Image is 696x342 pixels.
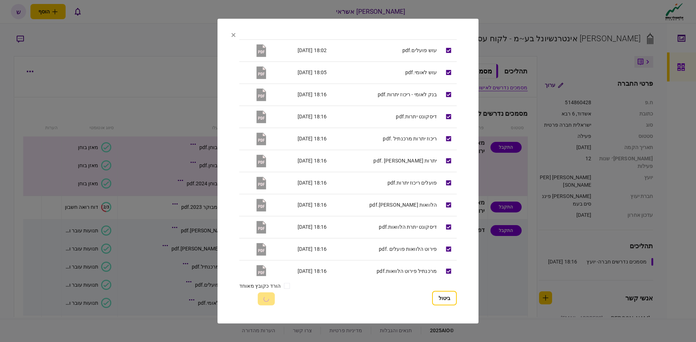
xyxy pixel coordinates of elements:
[272,260,330,282] td: 18:16 [DATE]
[330,216,440,238] td: דיסקונט יתרת הלוואות.pdf
[272,216,330,238] td: 18:16 [DATE]
[272,128,330,150] td: 18:16 [DATE]
[272,106,330,128] td: 18:16 [DATE]
[272,62,330,84] td: 18:05 [DATE]
[330,194,440,216] td: הלוואות [PERSON_NAME].pdf
[330,106,440,128] td: דיסקונט יתרות.pdf
[330,62,440,84] td: עוש לאומי.pdf
[432,291,457,305] button: ביטול
[239,282,281,290] label: הורד כקובץ מאוחד
[272,238,330,260] td: 18:16 [DATE]
[330,172,440,194] td: פועלים ריכוז יתרות.pdf
[330,238,440,260] td: פירוט הלוואות פועלים .pdf
[272,39,330,62] td: 18:02 [DATE]
[330,39,440,62] td: עוש פועלים.pdf
[330,84,440,106] td: בנק לאומי - ריכוז יתרות.pdf
[272,194,330,216] td: 18:16 [DATE]
[272,150,330,172] td: 18:16 [DATE]
[330,150,440,172] td: יתרות [PERSON_NAME] .pdf
[272,172,330,194] td: 18:16 [DATE]
[330,128,440,150] td: ריכוז יתרות מרכנתיל .pdf
[272,84,330,106] td: 18:16 [DATE]
[330,260,440,282] td: מרכנתיל פירוט הלוואות.pdf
